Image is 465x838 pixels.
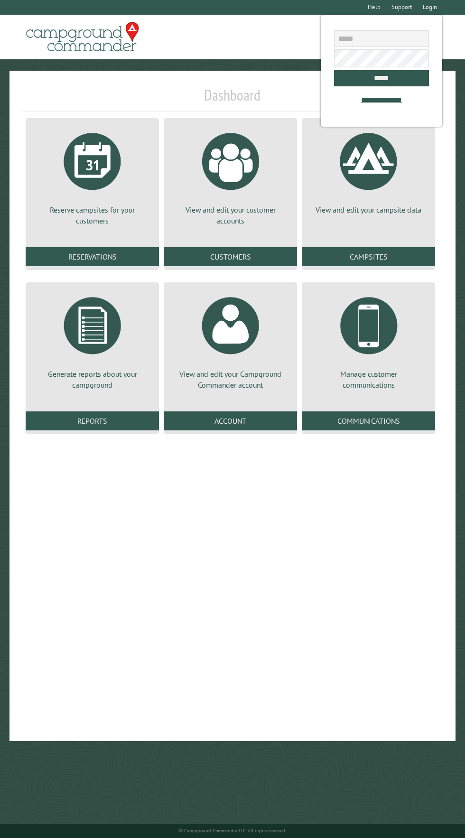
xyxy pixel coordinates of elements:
p: View and edit your Campground Commander account [175,369,286,390]
p: Generate reports about your campground [37,369,148,390]
img: Campground Commander [23,19,142,56]
a: Customers [164,247,297,266]
p: Reserve campsites for your customers [37,205,148,226]
a: Account [164,411,297,430]
h1: Dashboard [23,86,442,112]
a: Generate reports about your campground [37,290,148,390]
a: View and edit your customer accounts [175,126,286,226]
a: Campsites [302,247,435,266]
a: Reservations [26,247,159,266]
a: Reports [26,411,159,430]
p: View and edit your campsite data [313,205,424,215]
a: Manage customer communications [313,290,424,390]
a: Communications [302,411,435,430]
p: View and edit your customer accounts [175,205,286,226]
a: View and edit your Campground Commander account [175,290,286,390]
a: View and edit your campsite data [313,126,424,215]
p: Manage customer communications [313,369,424,390]
a: Reserve campsites for your customers [37,126,148,226]
small: © Campground Commander LLC. All rights reserved. [179,828,286,834]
